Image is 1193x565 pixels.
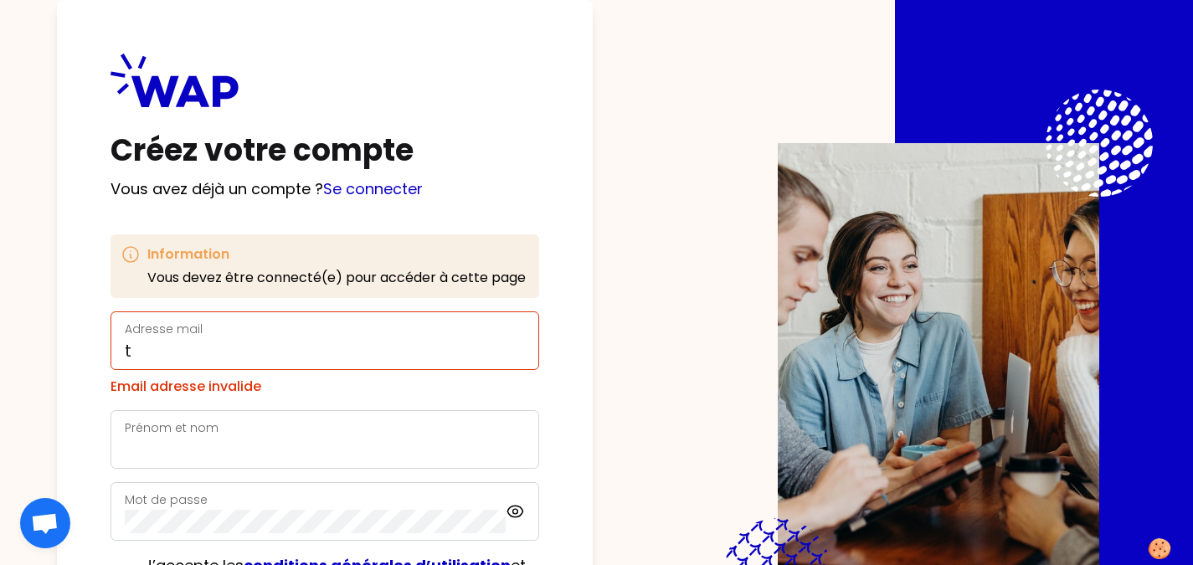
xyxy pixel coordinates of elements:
h1: Créez votre compte [111,134,539,167]
a: Se connecter [323,178,423,199]
p: Vous devez être connecté(e) pour accéder à cette page [147,268,526,288]
label: Adresse mail [125,321,203,337]
h3: Information [147,244,526,265]
p: Vous avez déjà un compte ? [111,177,539,201]
label: Prénom et nom [125,419,219,436]
label: Mot de passe [125,491,208,508]
div: Ouvrir le chat [20,498,70,548]
div: Email adresse invalide [111,377,539,397]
